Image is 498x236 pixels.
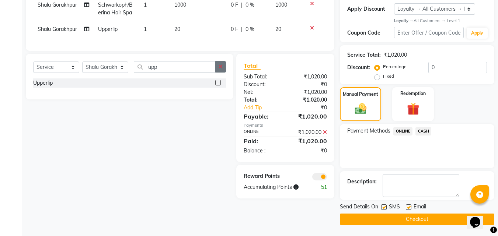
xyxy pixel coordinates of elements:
div: Net: [238,88,285,96]
div: Discount: [238,81,285,88]
div: All Customers → Level 1 [394,18,487,24]
strong: Loyalty → [394,18,414,23]
div: Description: [347,178,377,186]
label: Manual Payment [343,91,378,98]
div: ₹1,020.00 [285,96,332,104]
span: | [241,1,243,9]
input: Enter Offer / Coupon Code [394,27,464,38]
div: Apply Discount [347,5,394,13]
span: Schwarkoph/Berina Hair Spa [98,1,133,16]
div: ₹0 [285,81,332,88]
div: ₹1,020.00 [384,51,407,59]
span: Upperlip [98,26,118,32]
span: 20 [174,26,180,32]
div: Balance : [238,147,285,155]
input: Search or Scan [134,61,216,73]
div: Payments [244,122,327,128]
span: Email [414,203,426,212]
div: Reward Points [238,172,285,180]
button: Checkout [340,214,494,225]
span: 1000 [275,1,287,8]
div: Payable: [238,112,285,121]
span: Send Details On [340,203,378,212]
label: Percentage [383,63,407,70]
div: Paid: [238,137,285,145]
label: Fixed [383,73,394,80]
div: Coupon Code [347,29,394,37]
span: 1 [144,1,147,8]
label: Redemption [400,90,426,97]
div: ₹1,020.00 [285,112,332,121]
span: Total [244,62,261,70]
a: Add Tip [238,104,293,112]
div: ₹1,020.00 [285,88,332,96]
div: ₹0 [293,104,333,112]
span: CASH [415,127,431,135]
button: Apply [467,28,488,39]
div: 51 [309,183,332,191]
div: ₹0 [285,147,332,155]
span: 0 % [245,25,254,33]
span: Payment Methods [347,127,390,135]
span: 0 F [231,25,238,33]
span: 20 [275,26,281,32]
div: Discount: [347,64,370,71]
div: ONLINE [238,128,285,136]
span: Shalu Gorakhpur [38,1,77,8]
span: 0 % [245,1,254,9]
span: Shalu Gorakhpur [38,26,77,32]
span: 0 F [231,1,238,9]
img: _gift.svg [403,101,423,116]
div: Service Total: [347,51,381,59]
div: ₹1,020.00 [285,73,332,81]
div: Accumulating Points [238,183,309,191]
span: SMS [389,203,400,212]
span: | [241,25,243,33]
div: Sub Total: [238,73,285,81]
span: ONLINE [393,127,412,135]
span: 1000 [174,1,186,8]
iframe: chat widget [467,207,491,229]
div: Total: [238,96,285,104]
div: ₹1,020.00 [285,137,332,145]
div: ₹1,020.00 [285,128,332,136]
span: 1 [144,26,147,32]
div: Upperlip [33,79,53,87]
img: _cash.svg [351,102,370,115]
